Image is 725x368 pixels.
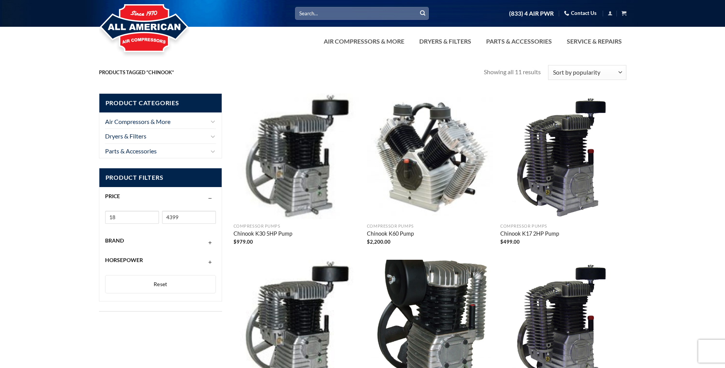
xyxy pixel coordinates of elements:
button: Toggle [210,117,216,126]
input: Max price [162,211,216,224]
a: Service & Repairs [562,34,626,49]
img: Chinook K17 2HP Pump [500,93,626,220]
input: Min price [105,211,159,224]
a: (833) 4 AIR PWR [509,7,554,20]
nav: Products tagged “Chinook” [99,70,484,75]
p: Compressor Pumps [234,224,360,229]
a: Dryers & Filters [415,34,476,49]
span: Product Filters [99,168,222,187]
p: Compressor Pumps [367,224,493,229]
span: $ [367,239,370,245]
img: CHINOOK K60 10HP COMPRESSOR PUMP [367,93,493,220]
select: Shop order [548,65,626,80]
a: Chinook K17 2HP Pump [500,230,559,239]
button: Reset [105,275,216,293]
a: Air Compressors & More [319,34,409,49]
a: Parts & Accessories [105,144,208,158]
span: Horsepower [105,257,143,263]
p: Showing all 11 results [484,67,541,77]
span: Price [105,193,120,199]
a: Chinook K30 5HP Pump [234,230,292,239]
span: $ [500,239,503,245]
bdi: 499.00 [500,239,520,245]
a: Parts & Accessories [482,34,556,49]
button: Toggle [210,147,216,156]
p: Compressor Pumps [500,224,626,229]
a: Dryers & Filters [105,129,208,143]
span: Brand [105,237,124,244]
a: Chinook K60 Pump [367,230,414,239]
span: Product Categories [99,94,222,112]
button: Toggle [210,132,216,141]
bdi: 2,200.00 [367,239,391,245]
a: Contact Us [564,7,597,19]
a: Air Compressors & More [105,114,208,129]
a: Login [608,8,613,18]
img: Chinook K30 5hp and K28 Compressor Pump [234,93,360,220]
input: Search… [295,7,429,20]
bdi: 979.00 [234,239,253,245]
button: Submit [417,8,428,19]
span: $ [234,239,237,245]
span: Reset [154,281,167,287]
